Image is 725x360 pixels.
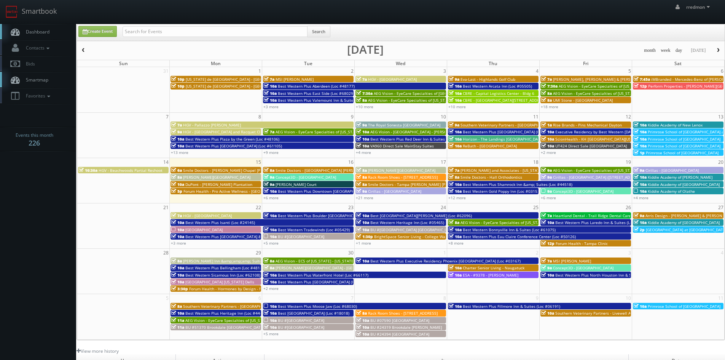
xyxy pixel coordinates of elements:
span: Kiddie Academy of [GEOGRAPHIC_DATA] [648,182,720,187]
span: 10a [356,129,369,134]
span: 10a [171,234,184,239]
span: Best Western Bonnyville Inn & Suites (Loc #61075) [463,227,556,232]
span: 10p [171,77,185,82]
span: Kiddie Academy of Olathe [648,189,695,194]
span: 23 [347,203,354,211]
span: 8a [449,174,459,180]
span: 8a [541,91,552,96]
span: 10a [264,272,277,278]
span: Horizon - The Landings [GEOGRAPHIC_DATA] [463,136,543,142]
span: 7a [171,213,182,218]
span: 10a [356,143,369,149]
span: 9a [541,265,552,270]
span: AEG Vision - EyeCare Specialties of [US_STATE] – [PERSON_NAME] Vision [559,83,690,89]
span: 10a [356,136,369,142]
span: 10a [541,143,554,149]
span: Best Western Plus Red Deer Inn & Suites (Loc #61062) [370,136,470,142]
span: Favorites [22,93,52,99]
a: +10 more [448,104,466,109]
span: CBRE - Capital Logistics Center - Bldg 6 [463,91,534,96]
span: Eva-Last - Highlands Golf Club [460,77,515,82]
span: Fri [583,60,588,67]
span: 10a [264,310,277,316]
span: 10a [449,272,462,278]
span: Best Western Heritage Inn (Loc #05465) [370,220,444,225]
span: 10a [356,325,369,330]
span: 10a [634,189,647,194]
span: [PERSON_NAME] Court [276,182,317,187]
span: Executive Residency by Best Western [DATE] (Loc #44764) [555,129,661,134]
span: 14 [163,158,169,166]
span: ReBath - [GEOGRAPHIC_DATA] [463,143,517,149]
span: AEG Vision - EyeCare Specialties of [US_STATE] – [PERSON_NAME] EyeCare [185,318,320,323]
span: 8a [449,220,459,225]
span: 10a [356,258,369,264]
a: +4 more [633,195,649,200]
span: 10a [541,272,554,278]
span: Smile Doctors - [GEOGRAPHIC_DATA] [PERSON_NAME] Orthodontics [276,168,398,173]
span: 9a [541,189,552,194]
span: CBRE - [GEOGRAPHIC_DATA][STREET_ADDRESS][GEOGRAPHIC_DATA] [463,98,585,103]
span: 7a [541,258,552,264]
span: 9 [350,113,354,121]
span: 10a [449,182,462,187]
button: month [641,46,658,55]
span: 7:45a [634,77,650,82]
span: Best Western Plus Moose Jaw (Loc #68030) [278,304,357,309]
span: 7a [264,129,274,134]
span: 10a [264,304,277,309]
strong: 226 [29,138,40,147]
a: +5 more [263,331,279,336]
span: 10a [449,234,462,239]
span: HGV - [GEOGRAPHIC_DATA] and Racquet Club [183,129,265,134]
span: Rise Brands - Pins Mechanical Dayton [553,122,622,128]
span: 9a [264,174,274,180]
a: +21 more [356,195,373,200]
span: 9a [449,122,459,128]
span: Best Western Plus Executive Residency Phoenix [GEOGRAPHIC_DATA] (Loc #03167) [370,258,521,264]
span: Sat [674,60,682,67]
span: Best Western Plus Heritage Inn (Loc #44463) [185,310,268,316]
input: Search for Events [123,26,308,37]
span: 19 [625,158,632,166]
span: 10a [171,220,184,225]
span: 10a [356,220,369,225]
span: 10a [449,227,462,232]
span: AEG Vision - ECS of [US_STATE] - [US_STATE] Valley Family Eye Care [276,258,397,264]
span: Primrose School of [GEOGRAPHIC_DATA] [648,143,720,149]
span: 7a [356,77,367,82]
span: 8a [171,258,182,264]
span: 10a [634,304,647,309]
span: 9a [541,174,552,180]
span: Best Western Plus [GEOGRAPHIC_DATA] (Loc #64008) [463,129,559,134]
span: Best [GEOGRAPHIC_DATA][PERSON_NAME] (Loc #62096) [370,213,472,218]
span: Dashboard [22,29,49,35]
span: BU #[GEOGRAPHIC_DATA] [278,318,324,323]
span: 10a [634,174,647,180]
span: AEG Vision - EyeCare Specialties of [US_STATE] – EyeCare in [GEOGRAPHIC_DATA] [276,129,422,134]
span: Best Western Plus Bellingham (Loc #48188) [185,265,266,270]
span: 1 [258,67,262,75]
a: +10 more [356,104,373,109]
span: Best Western Plus Waterfront Hotel (Loc #66117) [278,272,368,278]
span: Best Western Plus East Side (Loc #68029) [278,91,354,96]
span: 10a [171,227,184,232]
span: 9a [356,122,367,128]
span: 10a [264,98,277,103]
span: BU #[GEOGRAPHIC_DATA] [GEOGRAPHIC_DATA] [370,227,455,232]
span: 10a [356,331,369,337]
span: 10a [449,265,462,270]
span: 10a [449,98,462,103]
span: 10a [171,272,184,278]
span: Best Western Plus Plaza by the Green (Loc #48106) [185,136,279,142]
span: Concept3D - [GEOGRAPHIC_DATA] [553,265,613,270]
span: 8a [356,310,367,316]
span: Best Western Plus Downtown [GEOGRAPHIC_DATA] (Loc #48199) [278,189,395,194]
span: Smile Doctors - [PERSON_NAME] Chapel [PERSON_NAME] Orthodontic [183,168,310,173]
a: +12 more [448,195,466,200]
span: Cirillas - [GEOGRAPHIC_DATA] ([STREET_ADDRESS]) [553,174,644,180]
span: 10:30a [79,168,97,173]
button: [DATE] [688,46,708,55]
a: +1 more [356,240,371,246]
span: AEG Vision - EyeCare Specialties of [US_STATE] – Drs. [PERSON_NAME] and [PERSON_NAME]-Ost and Ass... [460,220,685,225]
